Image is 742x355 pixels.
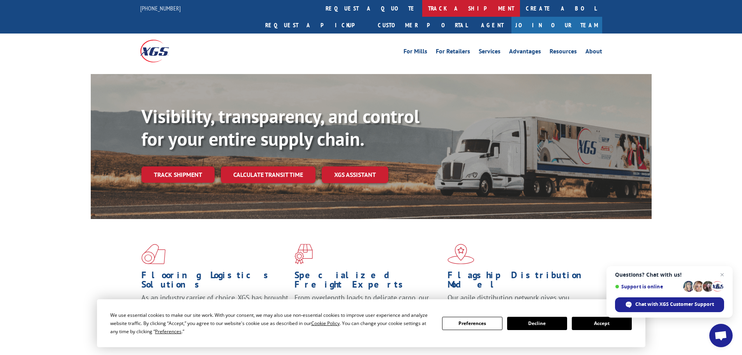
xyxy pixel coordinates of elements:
span: Close chat [717,270,727,279]
a: About [585,48,602,57]
span: As an industry carrier of choice, XGS has brought innovation and dedication to flooring logistics... [141,293,288,321]
p: From overlength loads to delicate cargo, our experienced staff knows the best way to move your fr... [294,293,442,328]
a: Calculate transit time [221,166,315,183]
img: xgs-icon-total-supply-chain-intelligence-red [141,244,166,264]
a: Customer Portal [372,17,473,34]
a: Join Our Team [511,17,602,34]
div: Chat with XGS Customer Support [615,297,724,312]
div: Open chat [709,324,733,347]
h1: Flooring Logistics Solutions [141,270,289,293]
a: For Mills [404,48,427,57]
a: Resources [550,48,577,57]
button: Accept [572,317,632,330]
button: Preferences [442,317,502,330]
a: [PHONE_NUMBER] [140,4,181,12]
a: Services [479,48,501,57]
a: For Retailers [436,48,470,57]
h1: Flagship Distribution Model [448,270,595,293]
button: Decline [507,317,567,330]
img: xgs-icon-focused-on-flooring-red [294,244,313,264]
h1: Specialized Freight Experts [294,270,442,293]
div: Cookie Consent Prompt [97,299,645,347]
span: Our agile distribution network gives you nationwide inventory management on demand. [448,293,591,311]
a: Track shipment [141,166,215,183]
span: Support is online [615,284,680,290]
span: Cookie Policy [311,320,340,327]
a: Advantages [509,48,541,57]
img: xgs-icon-flagship-distribution-model-red [448,244,474,264]
a: XGS ASSISTANT [322,166,388,183]
span: Preferences [155,328,182,335]
a: Request a pickup [259,17,372,34]
span: Chat with XGS Customer Support [635,301,714,308]
span: Questions? Chat with us! [615,272,724,278]
div: We use essential cookies to make our site work. With your consent, we may also use non-essential ... [110,311,433,336]
b: Visibility, transparency, and control for your entire supply chain. [141,104,419,151]
a: Agent [473,17,511,34]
